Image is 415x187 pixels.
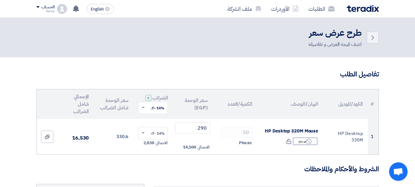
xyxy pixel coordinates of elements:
button: English [87,4,114,14]
td: 330.6 [94,119,133,155]
input: أدخل سعر الوحدة [175,123,210,134]
div: دردشة مفتوحة [389,162,408,181]
ng-select: VAT [138,127,168,139]
span: + [147,94,150,102]
th: الضرائب [133,89,173,119]
div: اضف قيمه العرض و تفاصيله [309,41,362,48]
th: # [368,89,378,119]
th: الإجمالي شامل الضرائب [58,89,94,119]
span: English [91,7,104,11]
div: الحساب [41,5,55,10]
span: Pieces [239,140,251,146]
span: 2,030 [143,140,155,146]
span: 16,530 [72,134,89,142]
span: الاجمالي [197,144,209,150]
h3: تفاصيل الطلب [36,70,379,79]
span: HP Desktop 320M Mouse [265,128,318,134]
h3: الشروط والأحكام والملاحظات [36,165,379,174]
a: الأوردرات [266,2,304,16]
h2: طرح عرض سعر [309,27,362,39]
th: سعر الوحدة (EGP) [173,89,212,119]
th: سعر الوحدة شامل الضرائب [94,89,133,119]
a: ملف الشركة [222,2,266,16]
img: Teradix logo [347,5,379,12]
img: profile_test.png [57,4,67,14]
th: الكمية/العدد [213,89,257,119]
input: RFQ_STEP1.ITEMS.2.AMOUNT_TITLE [222,127,252,138]
span: 14,500 [183,144,196,150]
a: الطلبات [304,2,339,16]
div: Rania [36,10,55,13]
th: الكود/الموديل [323,89,368,119]
th: البيان/الوصف [257,89,323,119]
td: HP Desktop 320M [323,119,368,155]
td: 1 [368,119,378,155]
div: غير متاح [293,137,317,145]
span: الاجمالي [156,140,167,146]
